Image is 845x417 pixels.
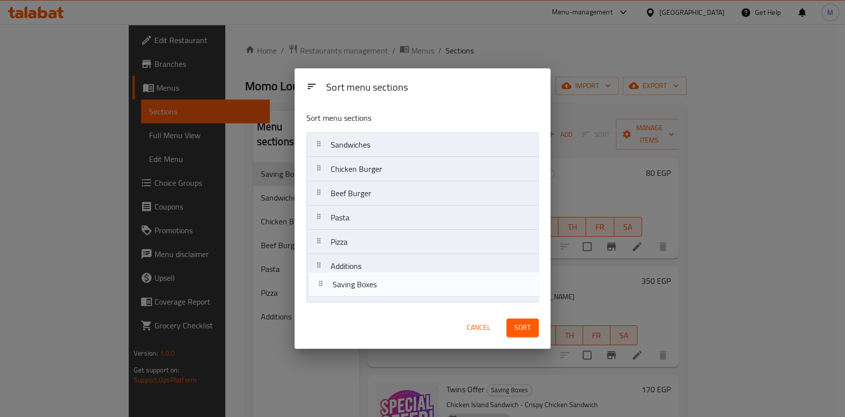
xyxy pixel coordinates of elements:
p: Sort menu sections [306,112,491,124]
div: Sort menu sections [322,77,543,99]
span: Cancel [467,321,491,334]
button: Cancel [463,318,495,337]
span: Sort [514,321,531,334]
button: Sort [506,318,539,337]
